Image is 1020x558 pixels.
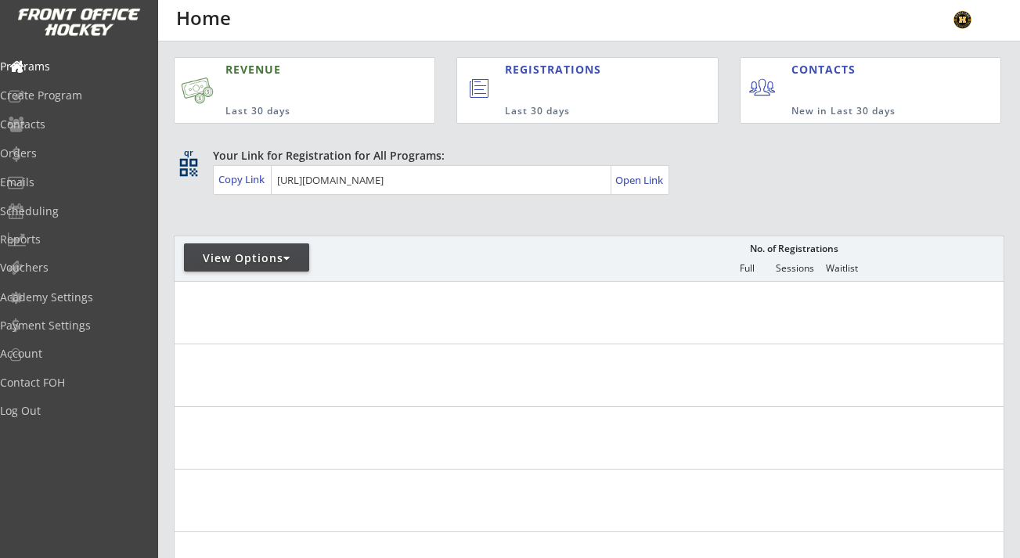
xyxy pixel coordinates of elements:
[218,172,268,186] div: Copy Link
[818,263,865,274] div: Waitlist
[791,62,863,77] div: CONTACTS
[771,263,818,274] div: Sessions
[178,148,197,158] div: qr
[177,156,200,179] button: qr_code
[615,174,665,187] div: Open Link
[225,105,366,118] div: Last 30 days
[723,263,770,274] div: Full
[184,250,309,266] div: View Options
[225,62,366,77] div: REVENUE
[213,148,956,164] div: Your Link for Registration for All Programs:
[505,105,653,118] div: Last 30 days
[615,169,665,191] a: Open Link
[505,62,651,77] div: REGISTRATIONS
[745,243,842,254] div: No. of Registrations
[791,105,928,118] div: New in Last 30 days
